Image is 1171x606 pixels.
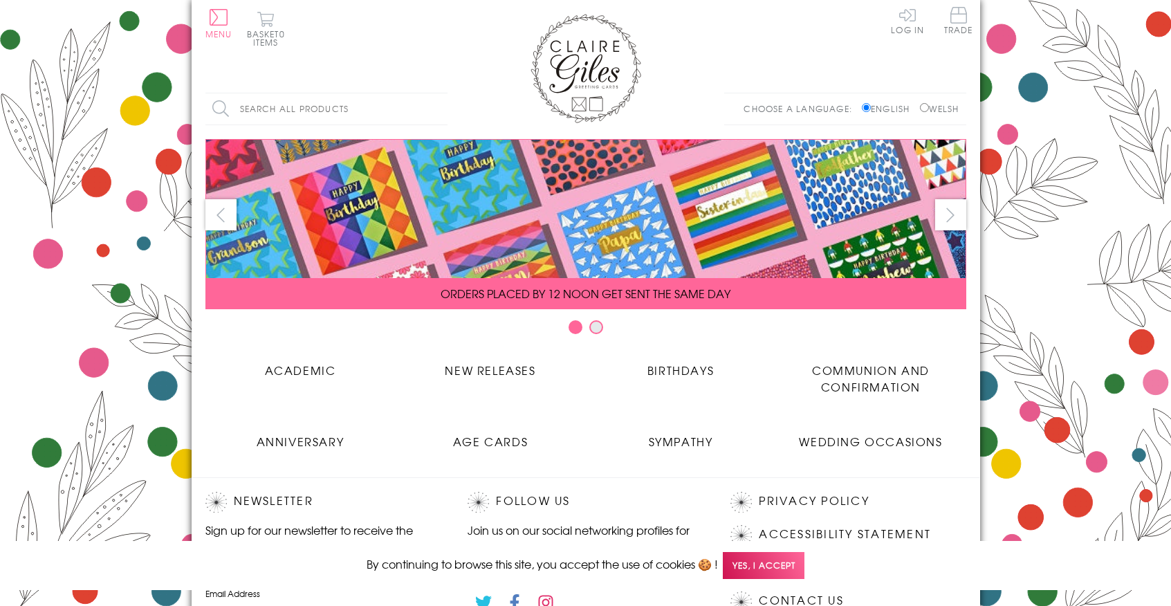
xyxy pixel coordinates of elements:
[647,362,714,378] span: Birthdays
[205,93,448,125] input: Search all products
[862,103,871,112] input: English
[944,7,973,37] a: Trade
[468,492,703,513] h2: Follow Us
[586,351,776,378] a: Birthdays
[205,423,396,450] a: Anniversary
[205,199,237,230] button: prev
[205,28,232,40] span: Menu
[799,433,942,450] span: Wedding Occasions
[453,433,528,450] span: Age Cards
[935,199,966,230] button: next
[531,14,641,123] img: Claire Giles Greetings Cards
[944,7,973,34] span: Trade
[920,102,959,115] label: Welsh
[744,102,859,115] p: Choose a language:
[891,7,924,34] a: Log In
[205,492,441,513] h2: Newsletter
[649,433,713,450] span: Sympathy
[776,423,966,450] a: Wedding Occasions
[586,423,776,450] a: Sympathy
[723,552,804,579] span: Yes, I accept
[569,320,582,334] button: Carousel Page 1 (Current Slide)
[441,285,730,302] span: ORDERS PLACED BY 12 NOON GET SENT THE SAME DAY
[862,102,916,115] label: English
[812,362,930,395] span: Communion and Confirmation
[396,351,586,378] a: New Releases
[759,492,869,511] a: Privacy Policy
[434,93,448,125] input: Search
[253,28,285,48] span: 0 items
[247,11,285,46] button: Basket0 items
[445,362,535,378] span: New Releases
[776,351,966,395] a: Communion and Confirmation
[468,522,703,571] p: Join us on our social networking profiles for up to the minute news and product releases the mome...
[257,433,344,450] span: Anniversary
[205,587,441,600] label: Email Address
[205,9,232,38] button: Menu
[205,522,441,571] p: Sign up for our newsletter to receive the latest product launches, news and offers directly to yo...
[205,351,396,378] a: Academic
[759,525,931,544] a: Accessibility Statement
[265,362,336,378] span: Academic
[396,423,586,450] a: Age Cards
[920,103,929,112] input: Welsh
[205,320,966,341] div: Carousel Pagination
[589,320,603,334] button: Carousel Page 2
